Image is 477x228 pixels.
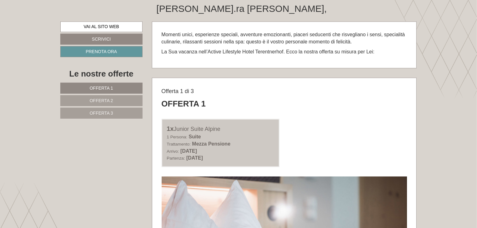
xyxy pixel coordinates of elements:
b: Suite [189,134,201,139]
div: Offerta 1 [162,98,206,110]
p: La Sua vacanza nell’Active Lifestyle Hotel Terentnerhof. Ecco la nostra offerta su misura per Lei: [162,48,407,56]
span: Offerta 1 di 3 [162,88,194,94]
a: Prenota ora [60,46,143,57]
span: Offerta 2 [90,98,113,103]
span: Offerta 3 [90,111,113,116]
b: Mezza Pensione [192,141,231,146]
small: Partenza: [167,156,185,161]
p: Momenti unici, esperienze speciali, avventure emozionanti, piaceri seducenti che risvegliano i se... [162,31,407,46]
a: Scrivici [60,34,143,45]
b: [DATE] [180,148,197,154]
b: [DATE] [186,155,203,161]
div: Junior Suite Alpine [167,124,274,133]
a: Vai al sito web [60,22,143,32]
b: 1x [167,125,174,132]
span: Offerta 1 [90,86,113,91]
small: Arrivo: [167,149,179,154]
small: 1 Persona: [167,135,188,139]
small: Trattamento: [167,142,191,146]
h1: [PERSON_NAME].ra [PERSON_NAME], [157,3,327,14]
div: Le nostre offerte [60,68,143,80]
